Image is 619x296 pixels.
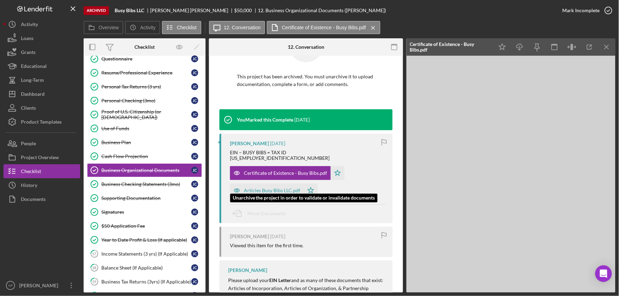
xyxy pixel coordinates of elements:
div: Archived [84,6,109,15]
div: J C [191,97,198,104]
button: Certificate of Existence - Busy Bibs.pdf [230,166,345,180]
div: Viewed this item for the first time. [230,243,303,248]
button: 12. Conversation [209,21,265,34]
div: Business Plan [101,140,191,145]
a: 19Business Tax Returns (3yrs) (If Applicable)JC [87,275,202,289]
a: Cash Flow ProjectionJC [87,149,202,163]
div: J C [191,83,198,90]
div: Cash Flow Projection [101,154,191,159]
div: J C [191,236,198,243]
div: Business Organizational Documents [101,168,191,173]
div: 12. Business Organizational Documents ([PERSON_NAME]) [258,8,386,13]
a: SignaturesJC [87,205,202,219]
label: Checklist [177,25,197,30]
a: Business PlanJC [87,135,202,149]
time: 2022-09-21 21:31 [270,141,285,146]
div: Open Intercom Messenger [595,265,612,282]
div: Supporting Documentation [101,195,191,201]
iframe: File preview [407,56,616,293]
time: 2022-09-21 21:25 [270,234,285,239]
div: Personal Tax Returns (3 yrs) [101,84,191,89]
div: J C [191,69,198,76]
label: 12. Conversation [224,25,261,30]
a: Personal Tax Returns (3 yrs)JC [87,80,202,94]
text: AP [8,284,13,288]
div: Proof of U.S. Citizenship (or [DEMOGRAPHIC_DATA]) [101,109,191,120]
div: Personal Checking (3mo) [101,98,191,103]
div: 12. Conversation [288,44,324,50]
button: Move Documents [230,205,293,222]
div: J C [191,223,198,229]
strong: EIN Letter [269,277,291,283]
div: Resume/Professional Experience [101,70,191,76]
div: J C [191,55,198,62]
div: J C [191,125,198,132]
button: Checklist [162,21,201,34]
div: Use of Funds [101,126,191,131]
a: Year to Date Profit & Loss (If applicable)JC [87,233,202,247]
div: Certificate of Existence - Busy Bibs.pdf [410,41,490,53]
p: This project has been archived. You must unarchive it to upload documentation, complete a form, o... [237,73,375,88]
div: J C [191,111,198,118]
button: Activity [125,21,160,34]
div: EIN – BUSY BIBS = TAX ID [US_EMPLOYER_IDENTIFICATION_NUMBER] [230,150,386,161]
tspan: 18 [92,265,96,270]
div: J C [191,264,198,271]
div: $50,000 [234,8,252,13]
a: Business Organizational DocumentsJC [87,163,202,177]
a: Use of FundsJC [87,122,202,135]
div: Income Statements (3 yrs) (If Applicable) [101,251,191,257]
div: You Marked this Complete [237,117,293,123]
button: Mark Incomplete [556,3,616,17]
div: [PERSON_NAME] [PERSON_NAME] [150,8,234,13]
div: Mark Incomplete [563,3,600,17]
div: Business Checking Statements (3mo) [101,181,191,187]
div: Business Tax Returns (3yrs) (If Applicable) [101,279,191,285]
div: J C [191,181,198,188]
div: [PERSON_NAME] [230,141,269,146]
div: J C [191,153,198,160]
div: J C [191,195,198,202]
a: Personal Checking (3mo)JC [87,94,202,108]
div: [PERSON_NAME] [228,267,267,273]
div: J C [191,209,198,216]
button: Overview [84,21,123,34]
div: J C [191,278,198,285]
a: $50 Application FeeJC [87,219,202,233]
a: Resume/Professional ExperienceJC [87,66,202,80]
a: Business Checking Statements (3mo)JC [87,177,202,191]
div: Balance Sheet (If Applicable) [101,265,191,271]
div: Questionnaire [101,56,191,62]
a: 17Income Statements (3 yrs) (If Applicable)JC [87,247,202,261]
button: Articles Busy Bibs LLC.pdf [230,184,318,197]
span: Move Documents [247,210,286,216]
